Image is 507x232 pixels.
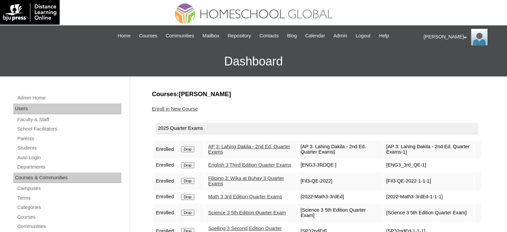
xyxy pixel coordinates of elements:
[379,32,389,40] span: Help
[17,115,121,124] a: Faculty & Staff
[136,32,161,40] a: Courses
[330,32,351,40] a: Admin
[424,29,500,45] div: [PERSON_NAME]
[17,184,121,193] a: Campuses
[297,191,382,203] td: [2022-Math3-3rdEd]
[17,222,121,231] a: Communities
[3,3,56,21] img: logo-white.png
[156,123,478,134] div: 2025 Quarter Exams
[383,141,474,158] td: [AP 3: Lahing Dakila - 2nd Ed. Quarter Exams-1]
[153,159,177,172] td: Enrolled
[17,163,121,171] a: Departments
[297,141,382,158] td: [AP 3: Lahing Dakila - 2nd Ed. Quarter Exams]
[383,204,474,222] td: [Science 3 5th Edition Quarter Exam]
[153,141,177,158] td: Enrolled
[17,135,121,143] a: Parents
[302,32,328,40] a: Calendar
[17,154,121,162] a: Auto Login
[181,146,194,152] input: Drop
[153,191,177,203] td: Enrolled
[376,32,392,40] a: Help
[383,159,474,172] td: [ENG3_3rd_QE-1]
[181,194,194,200] input: Drop
[166,32,194,40] span: Communities
[287,32,297,40] span: Blog
[208,210,286,215] a: Science 3 5th Edition Quarter Exam
[256,32,282,40] a: Contacts
[228,32,251,40] span: Repository
[208,194,282,199] a: Math 3 3rd Edition Quarter Exams
[181,162,194,168] input: Drop
[356,32,371,40] span: Logout
[17,203,121,212] a: Categories
[17,144,121,152] a: Students
[208,162,291,168] a: English 3 Third Edition Quarter Exams
[152,106,198,111] a: Enroll in New Course
[352,32,374,40] a: Logout
[17,125,121,133] a: School Facilitators
[13,173,121,183] div: Courses & Communities
[139,32,157,40] span: Courses
[17,213,121,221] a: Courses
[383,172,474,190] td: [Fil3-QE-2022-1-1-1]
[284,32,300,40] a: Blog
[153,172,177,190] td: Enrolled
[153,204,177,222] td: Enrolled
[305,32,325,40] span: Calendar
[383,191,474,203] td: [2022-Math3-3rdEd-1-1-1]
[181,178,194,184] input: Drop
[297,204,382,222] td: [Science 3 5th Edition Quarter Exam]
[208,144,290,155] a: AP 3: Lahing Dakila - 2nd Ed. Quarter Exams
[259,32,279,40] span: Contacts
[208,176,284,187] a: Filipino 3: Wika at Buhay 3 Quarter Exams
[152,90,482,98] h3: Courses:[PERSON_NAME]
[118,32,131,40] span: Home
[13,103,121,114] div: Users
[181,210,194,216] input: Drop
[203,32,220,40] span: Mailbox
[333,32,347,40] span: Admin
[224,32,254,40] a: Repository
[297,172,382,190] td: [Fil3-QE-2022]
[471,29,488,45] img: Ariane Ebuen
[297,159,382,172] td: [ENG3-3RDQE ]
[3,46,504,76] h3: Dashboard
[17,194,121,202] a: Terms
[17,94,121,102] a: Admin Home
[162,32,198,40] a: Communities
[114,32,134,40] a: Home
[199,32,223,40] a: Mailbox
